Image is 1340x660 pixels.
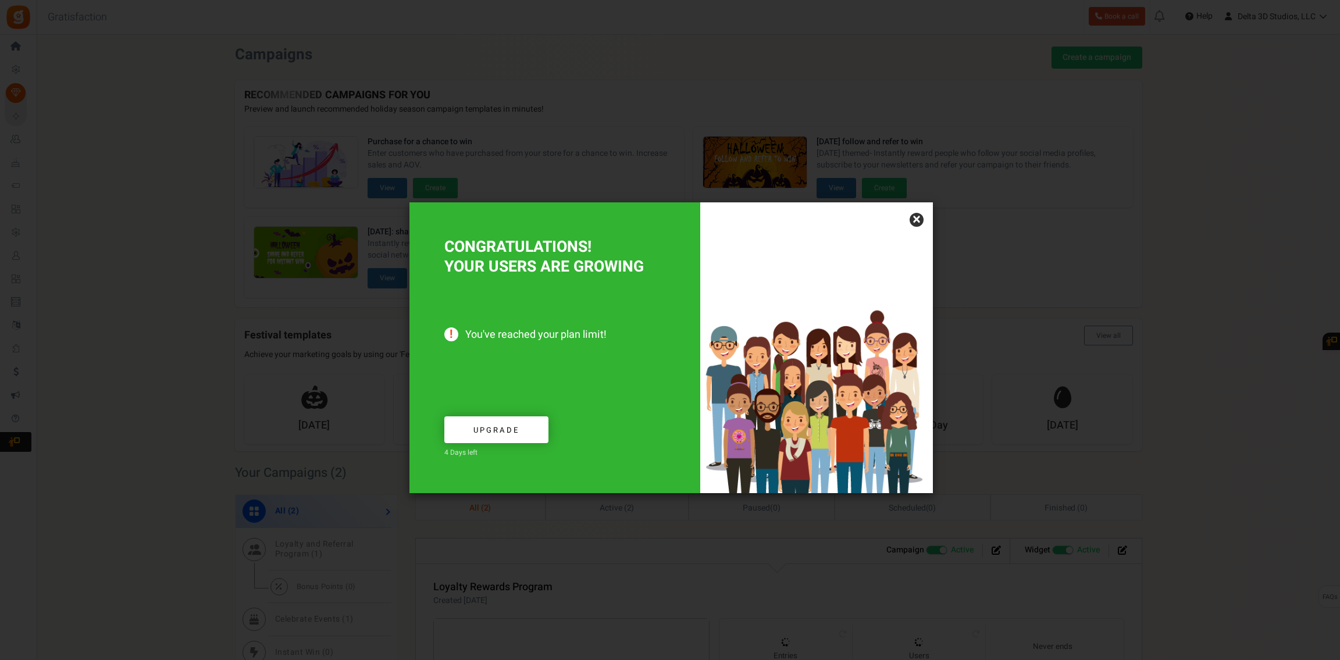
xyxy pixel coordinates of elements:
[473,424,519,436] span: Upgrade
[700,261,933,493] img: Increased users
[910,213,924,227] a: ×
[444,329,665,341] span: You've reached your plan limit!
[444,416,548,444] a: Upgrade
[444,447,477,458] span: 4 Days left
[444,236,644,279] span: CONGRATULATIONS! YOUR USERS ARE GROWING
